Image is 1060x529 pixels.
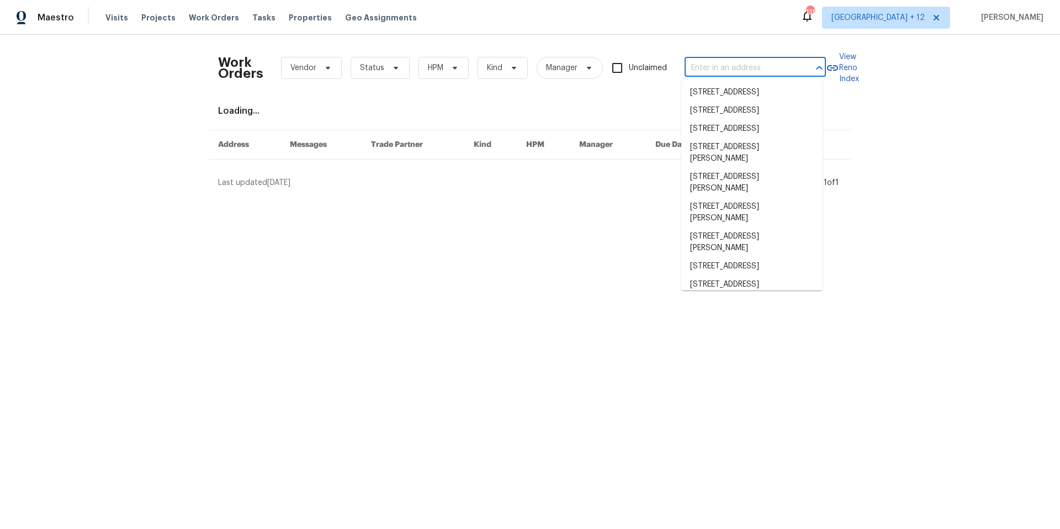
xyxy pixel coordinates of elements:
span: [GEOGRAPHIC_DATA] + 12 [831,12,925,23]
h2: Work Orders [218,57,263,79]
span: [PERSON_NAME] [977,12,1043,23]
span: Unclaimed [629,62,667,74]
span: Maestro [38,12,74,23]
span: Status [360,62,384,73]
th: Kind [465,130,517,160]
span: [DATE] [267,179,290,187]
th: Messages [281,130,362,160]
span: Tasks [252,14,275,22]
li: [STREET_ADDRESS] [681,102,823,120]
button: Close [812,60,827,76]
th: Address [209,130,281,160]
span: Kind [487,62,502,73]
span: Geo Assignments [345,12,417,23]
span: Projects [141,12,176,23]
div: 135 [806,7,814,18]
span: Manager [546,62,577,73]
li: [STREET_ADDRESS][PERSON_NAME] [681,228,823,257]
li: [STREET_ADDRESS] [681,120,823,138]
li: [STREET_ADDRESS][PERSON_NAME] [681,168,823,198]
span: Work Orders [189,12,239,23]
div: Last updated [218,177,820,188]
span: Vendor [290,62,316,73]
th: HPM [517,130,570,160]
li: [STREET_ADDRESS][PERSON_NAME] [681,138,823,168]
li: [STREET_ADDRESS] [681,83,823,102]
li: [STREET_ADDRESS] [681,257,823,276]
span: Visits [105,12,128,23]
li: [STREET_ADDRESS][PERSON_NAME] [681,276,823,305]
th: Due Date [646,130,723,160]
th: Trade Partner [362,130,465,160]
input: Enter in an address [685,60,795,77]
div: Loading... [218,105,842,117]
div: 1 of 1 [824,177,839,188]
span: HPM [428,62,443,73]
a: View Reno Index [826,51,859,84]
span: Properties [289,12,332,23]
li: [STREET_ADDRESS][PERSON_NAME] [681,198,823,228]
th: Manager [570,130,646,160]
